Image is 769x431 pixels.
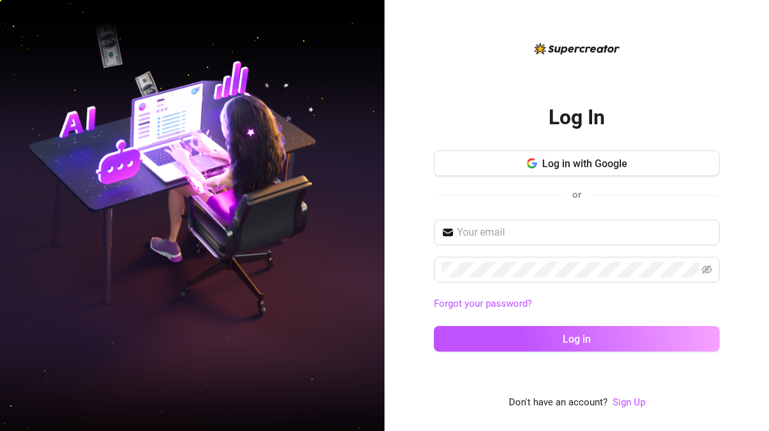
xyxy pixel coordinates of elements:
[563,333,591,345] span: Log in
[572,189,581,200] span: or
[549,104,605,131] h2: Log In
[542,158,627,170] span: Log in with Google
[434,150,720,176] button: Log in with Google
[434,297,720,312] a: Forgot your password?
[457,225,712,240] input: Your email
[434,326,720,352] button: Log in
[434,298,532,309] a: Forgot your password?
[509,395,608,411] span: Don't have an account?
[613,395,645,411] a: Sign Up
[702,264,712,275] span: eye-invisible
[534,43,620,54] img: logo-BBDzfeDw.svg
[613,396,645,408] a: Sign Up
